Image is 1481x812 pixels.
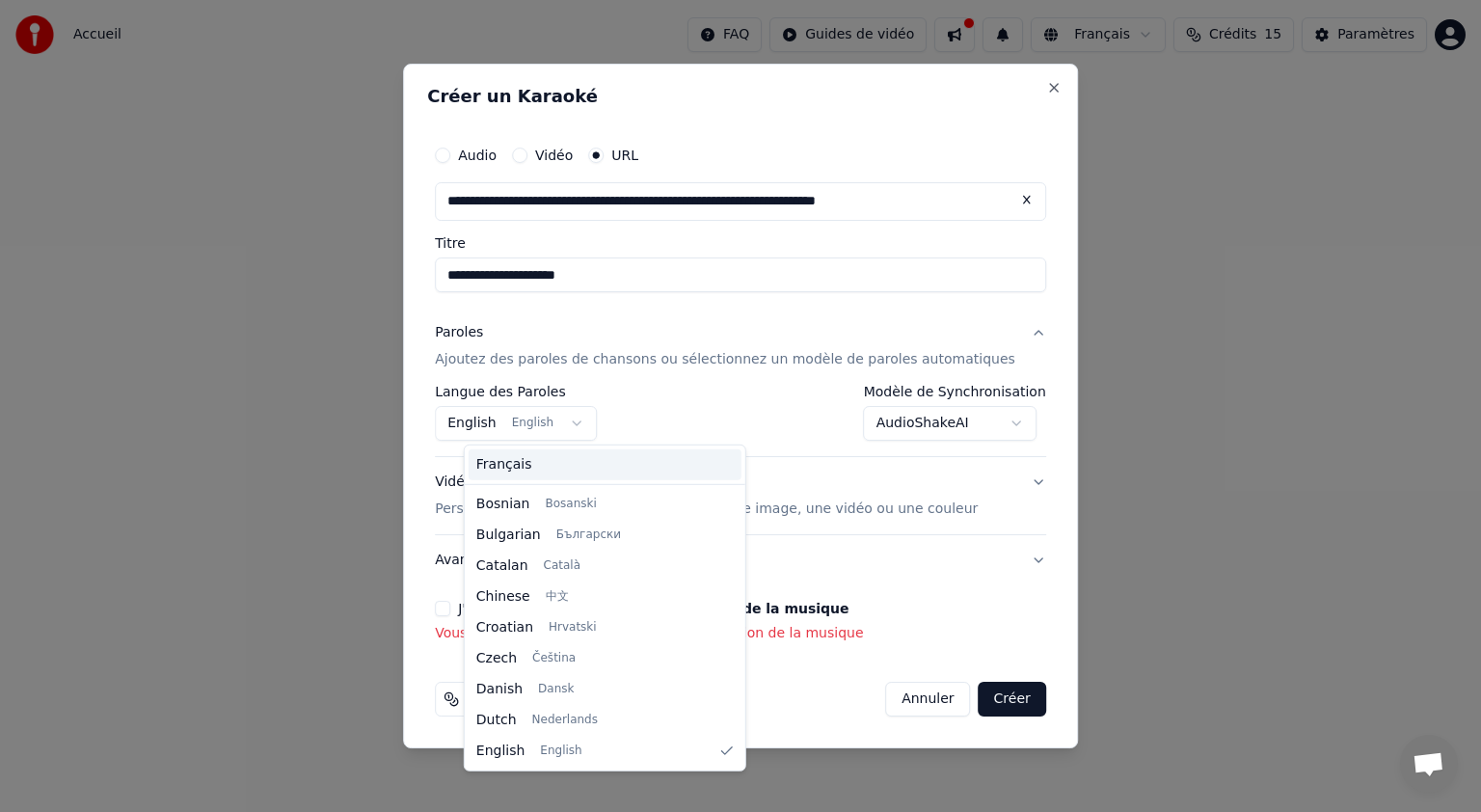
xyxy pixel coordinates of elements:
[476,680,523,699] span: Danish
[532,713,598,728] span: Nederlands
[544,558,580,574] span: Català
[545,497,596,512] span: Bosanski
[538,682,574,697] span: Dansk
[476,526,541,545] span: Bulgarian
[532,651,576,666] span: Čeština
[476,556,528,576] span: Catalan
[476,455,532,474] span: Français
[556,528,621,543] span: Български
[540,744,581,759] span: English
[476,587,530,607] span: Chinese
[476,742,525,761] span: English
[549,620,597,636] span: Hrvatski
[476,495,530,514] span: Bosnian
[476,618,533,637] span: Croatian
[476,649,517,668] span: Czech
[546,589,569,605] span: 中文
[476,711,517,730] span: Dutch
